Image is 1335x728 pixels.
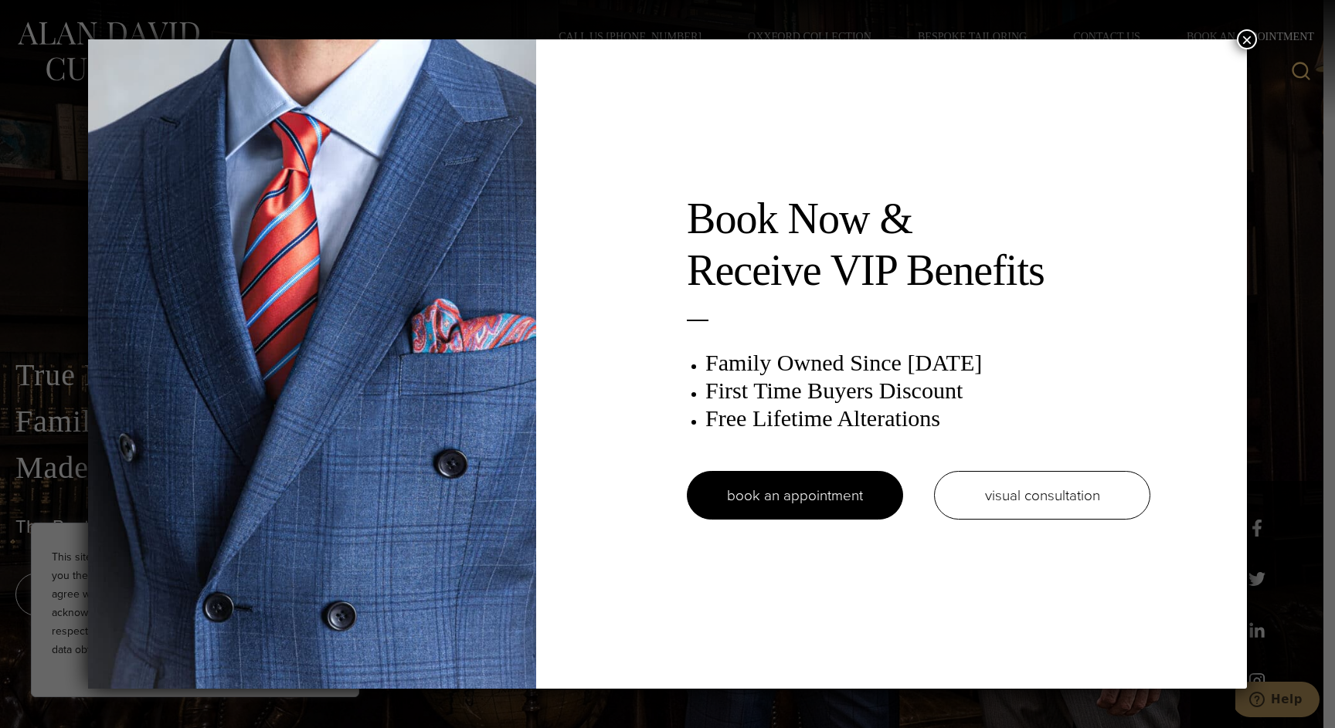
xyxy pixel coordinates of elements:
[705,405,1150,432] h3: Free Lifetime Alterations
[36,11,67,25] span: Help
[705,377,1150,405] h3: First Time Buyers Discount
[705,349,1150,377] h3: Family Owned Since [DATE]
[687,193,1150,296] h2: Book Now & Receive VIP Benefits
[1237,29,1257,49] button: Close
[687,471,903,520] a: book an appointment
[934,471,1150,520] a: visual consultation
